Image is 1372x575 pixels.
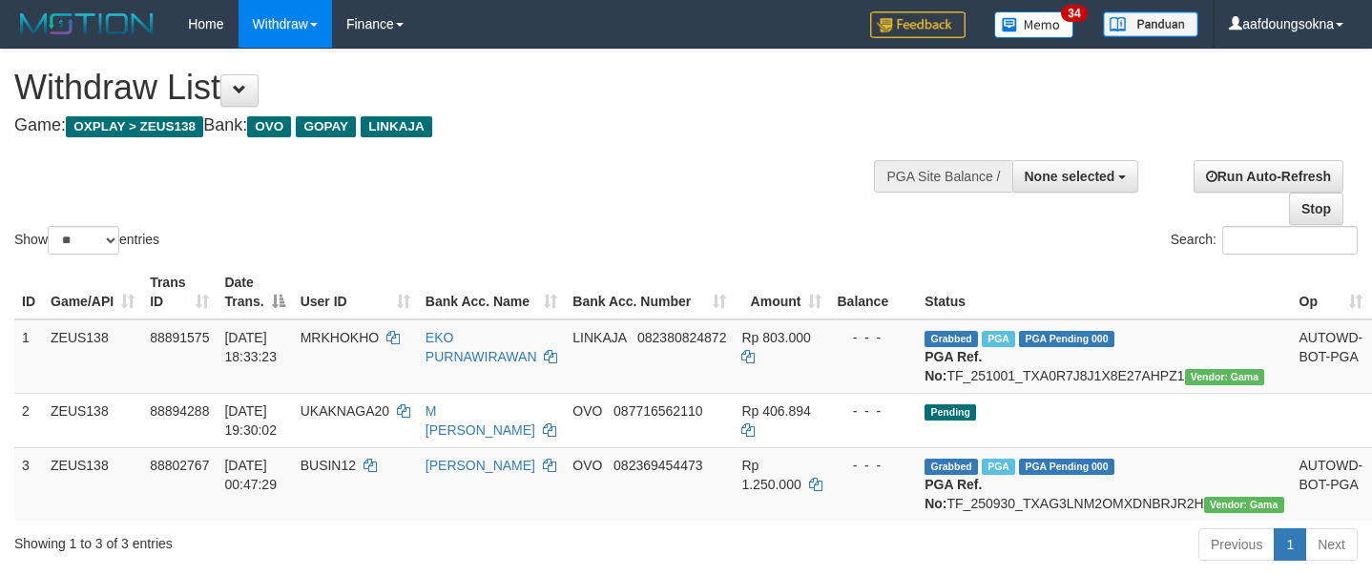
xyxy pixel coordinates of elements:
img: panduan.png [1103,11,1198,37]
span: [DATE] 18:33:23 [224,330,277,364]
th: Op: activate to sort column ascending [1292,265,1371,319]
th: Bank Acc. Number: activate to sort column ascending [565,265,734,319]
span: Marked by aafsreyleap [982,459,1015,475]
label: Show entries [14,226,159,255]
a: EKO PURNAWIRAWAN [426,330,537,364]
td: 1 [14,319,43,394]
span: Copy 087716562110 to clipboard [613,403,702,419]
input: Search: [1222,226,1358,255]
div: - - - [837,328,909,347]
a: Next [1305,528,1358,561]
span: Copy 082369454473 to clipboard [613,458,702,473]
b: PGA Ref. No: [925,349,982,383]
div: - - - [837,456,909,475]
button: None selected [1012,160,1139,193]
a: Run Auto-Refresh [1194,160,1343,193]
span: LINKAJA [361,116,432,137]
span: Grabbed [925,459,978,475]
td: TF_250930_TXAG3LNM2OMXDNBRJR2H [917,447,1291,521]
span: PGA Pending [1019,331,1114,347]
span: Rp 803.000 [741,330,810,345]
span: Vendor URL: https://trx31.1velocity.biz [1204,497,1284,513]
span: GOPAY [296,116,356,137]
span: OVO [572,458,602,473]
td: 2 [14,393,43,447]
th: User ID: activate to sort column ascending [293,265,418,319]
a: M [PERSON_NAME] [426,403,535,438]
b: PGA Ref. No: [925,477,982,511]
span: OXPLAY > ZEUS138 [66,116,203,137]
th: Trans ID: activate to sort column ascending [142,265,217,319]
h1: Withdraw List [14,69,896,107]
span: PGA Pending [1019,459,1114,475]
td: ZEUS138 [43,447,142,521]
th: Bank Acc. Name: activate to sort column ascending [418,265,565,319]
a: 1 [1274,528,1306,561]
td: ZEUS138 [43,319,142,394]
td: AUTOWD-BOT-PGA [1292,319,1371,394]
span: 34 [1061,5,1087,22]
td: 3 [14,447,43,521]
th: ID [14,265,43,319]
img: MOTION_logo.png [14,10,159,38]
span: Rp 406.894 [741,403,810,419]
span: Grabbed [925,331,978,347]
a: Stop [1289,193,1343,225]
a: Previous [1198,528,1275,561]
img: Button%20Memo.svg [994,11,1074,38]
select: Showentries [48,226,119,255]
div: - - - [837,401,909,421]
span: OVO [572,403,602,419]
span: 88891575 [150,330,209,345]
span: UKAKNAGA20 [301,403,389,419]
th: Amount: activate to sort column ascending [734,265,829,319]
a: [PERSON_NAME] [426,458,535,473]
span: 88894288 [150,403,209,419]
span: Vendor URL: https://trx31.1velocity.biz [1185,369,1265,385]
td: TF_251001_TXA0R7J8J1X8E27AHPZ1 [917,319,1291,394]
th: Date Trans.: activate to sort column descending [217,265,292,319]
span: [DATE] 19:30:02 [224,403,277,438]
td: ZEUS138 [43,393,142,447]
div: PGA Site Balance / [874,160,1011,193]
th: Game/API: activate to sort column ascending [43,265,142,319]
img: Feedback.jpg [870,11,966,38]
th: Balance [829,265,917,319]
th: Status [917,265,1291,319]
span: LINKAJA [572,330,626,345]
span: None selected [1025,169,1115,184]
span: Rp 1.250.000 [741,458,800,492]
td: AUTOWD-BOT-PGA [1292,447,1371,521]
div: Showing 1 to 3 of 3 entries [14,526,557,553]
h4: Game: Bank: [14,116,896,135]
span: OVO [247,116,291,137]
label: Search: [1171,226,1358,255]
span: Marked by aafpengsreynich [982,331,1015,347]
span: BUSIN12 [301,458,356,473]
span: Copy 082380824872 to clipboard [637,330,726,345]
span: 88802767 [150,458,209,473]
span: MRKHOKHO [301,330,379,345]
span: [DATE] 00:47:29 [224,458,277,492]
span: Pending [925,404,976,421]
